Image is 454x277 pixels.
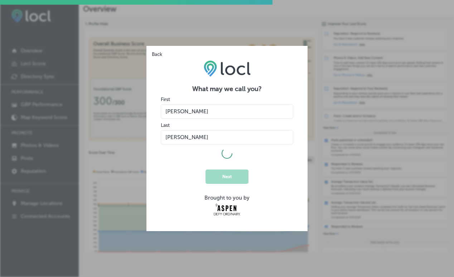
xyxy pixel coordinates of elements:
img: Aspen [213,203,241,216]
div: Brought to you by [161,195,293,201]
label: Last [161,122,170,128]
button: Next [206,169,248,184]
img: LOCL logo [204,60,251,77]
button: Back [146,46,164,57]
h2: What may we call you? [161,85,293,93]
label: First [161,96,170,102]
